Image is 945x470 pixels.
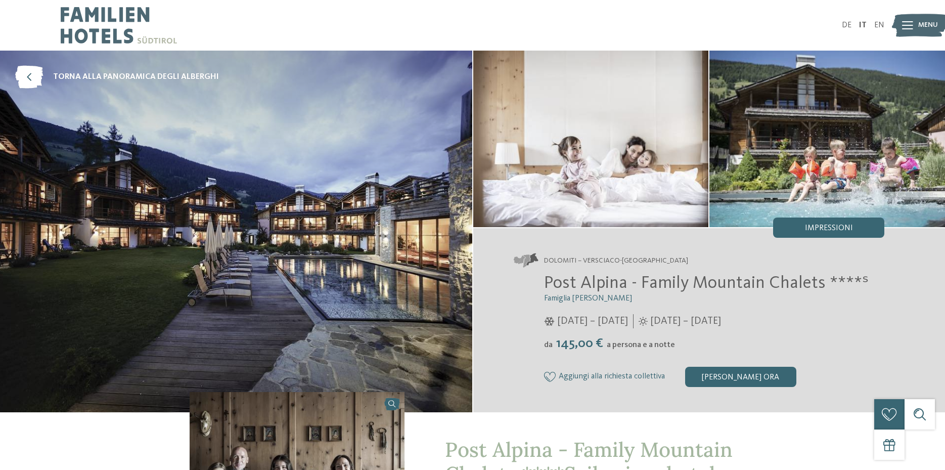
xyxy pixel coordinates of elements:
[544,294,632,303] span: Famiglia [PERSON_NAME]
[650,314,721,328] span: [DATE] – [DATE]
[559,372,665,381] span: Aggiungi alla richiesta collettiva
[544,317,555,326] i: Orari d'apertura inverno
[473,51,709,227] img: Il family hotel a San Candido dal fascino alpino
[607,341,675,349] span: a persona e a notte
[554,337,606,350] span: 145,00 €
[874,21,884,29] a: EN
[709,51,945,227] img: Il family hotel a San Candido dal fascino alpino
[544,274,869,292] span: Post Alpina - Family Mountain Chalets ****ˢ
[544,256,688,266] span: Dolomiti – Versciaco-[GEOGRAPHIC_DATA]
[918,20,938,30] span: Menu
[53,71,219,82] span: torna alla panoramica degli alberghi
[15,66,219,89] a: torna alla panoramica degli alberghi
[639,317,648,326] i: Orari d'apertura estate
[842,21,851,29] a: DE
[557,314,628,328] span: [DATE] – [DATE]
[544,341,553,349] span: da
[859,21,867,29] a: IT
[685,367,796,387] div: [PERSON_NAME] ora
[805,224,853,232] span: Impressioni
